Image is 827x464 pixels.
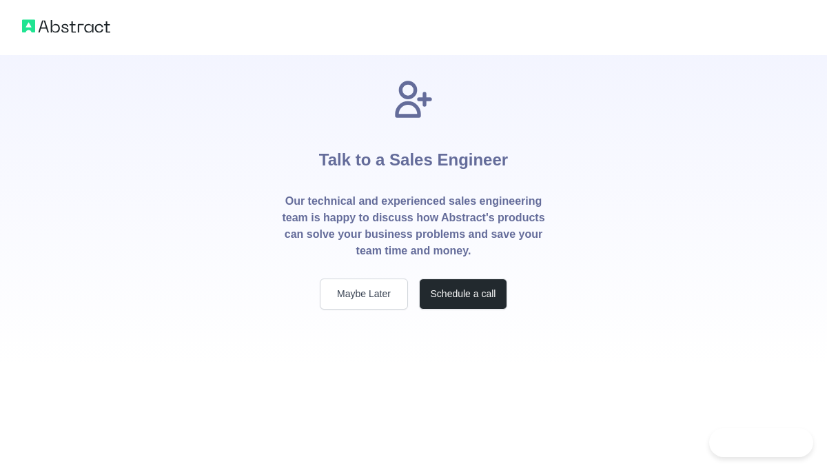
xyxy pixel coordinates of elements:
[320,279,408,310] button: Maybe Later
[319,121,508,193] h1: Talk to a Sales Engineer
[419,279,507,310] button: Schedule a call
[22,17,110,36] img: Abstract logo
[281,193,546,259] p: Our technical and experienced sales engineering team is happy to discuss how Abstract's products ...
[709,428,813,457] iframe: Toggle Customer Support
